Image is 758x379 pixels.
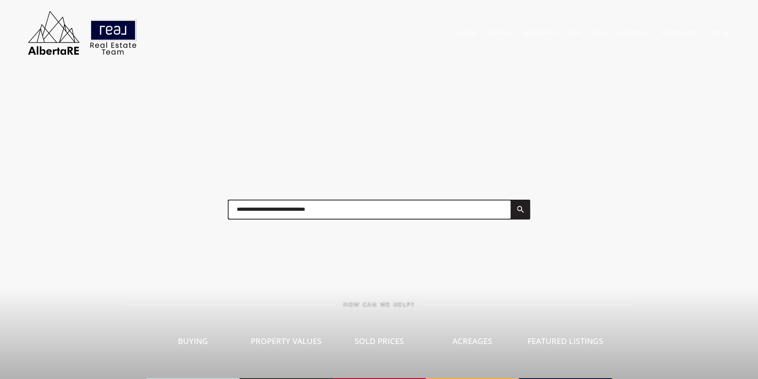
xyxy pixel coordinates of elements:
[528,336,603,346] span: Featured Listings
[569,29,581,37] a: Buy
[178,336,208,346] span: Buying
[333,308,426,379] a: Sold Prices
[23,8,142,58] img: AlbertaRE Real Estate Team | Real Broker
[452,336,492,346] span: Acreages
[146,308,240,379] a: Buying
[523,29,557,37] a: Sold Data
[251,336,322,346] span: Property Values
[240,308,333,379] a: Property Values
[662,29,696,37] a: Mortgage
[708,29,729,37] a: Log In
[519,308,612,379] a: Featured Listings
[618,29,650,37] a: Our Team
[426,308,519,379] a: Acreages
[458,29,476,37] a: Home
[488,29,511,37] a: Search
[355,336,404,346] span: Sold Prices
[593,29,606,37] a: Sell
